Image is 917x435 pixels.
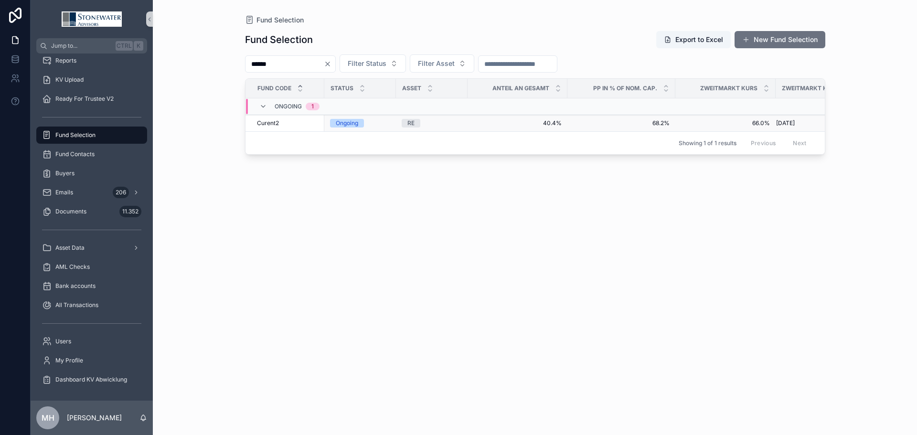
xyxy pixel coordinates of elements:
[36,371,147,388] a: Dashboard KV Abwicklung
[782,85,845,92] span: Zweitmarkt Kurs (Date)
[36,239,147,256] a: Asset Data
[55,189,73,196] span: Emails
[119,206,141,217] div: 11.352
[245,33,313,46] h1: Fund Selection
[776,119,852,127] a: [DATE]
[55,301,98,309] span: All Transactions
[55,150,95,158] span: Fund Contacts
[55,376,127,383] span: Dashboard KV Abwicklung
[31,53,153,401] div: scrollable content
[36,38,147,53] button: Jump to...CtrlK
[700,85,757,92] span: Zweitmarkt Kurs
[55,76,84,84] span: KV Upload
[36,90,147,107] a: Ready For Trustee V2
[116,41,133,51] span: Ctrl
[679,139,736,147] span: Showing 1 of 1 results
[735,31,825,48] button: New Fund Selection
[407,119,415,127] div: RE
[42,412,54,424] span: MH
[257,85,291,92] span: Fund Code
[348,59,386,68] span: Filter Status
[36,258,147,276] a: AML Checks
[36,146,147,163] a: Fund Contacts
[656,31,731,48] button: Export to Excel
[36,165,147,182] a: Buyers
[340,54,406,73] button: Select Button
[55,357,83,364] span: My Profile
[410,54,474,73] button: Select Button
[55,170,75,177] span: Buyers
[36,352,147,369] a: My Profile
[776,119,795,127] span: [DATE]
[330,119,390,127] a: Ongoing
[135,42,142,50] span: K
[36,52,147,69] a: Reports
[51,42,112,50] span: Jump to...
[36,127,147,144] a: Fund Selection
[311,103,314,110] div: 1
[593,85,657,92] span: PP in % of Nom. Cap.
[36,203,147,220] a: Documents11.352
[55,57,76,64] span: Reports
[55,131,96,139] span: Fund Selection
[256,15,304,25] span: Fund Selection
[36,297,147,314] a: All Transactions
[62,11,122,27] img: App logo
[67,413,122,423] p: [PERSON_NAME]
[331,85,353,92] span: Status
[275,103,302,110] span: Ongoing
[36,277,147,295] a: Bank accounts
[55,263,90,271] span: AML Checks
[55,244,85,252] span: Asset Data
[55,282,96,290] span: Bank accounts
[402,119,462,127] a: RE
[257,119,319,127] a: Curent2
[36,184,147,201] a: Emails206
[681,119,770,127] a: 66.0%
[473,119,562,127] a: 40.4%
[55,95,114,103] span: Ready For Trustee V2
[55,338,71,345] span: Users
[113,187,129,198] div: 206
[402,85,421,92] span: Asset
[257,119,279,127] span: Curent2
[55,208,86,215] span: Documents
[336,119,358,127] div: Ongoing
[36,333,147,350] a: Users
[418,59,455,68] span: Filter Asset
[36,71,147,88] a: KV Upload
[245,15,304,25] a: Fund Selection
[573,119,670,127] a: 68.2%
[492,85,549,92] span: Anteil an Gesamt
[324,60,335,68] button: Clear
